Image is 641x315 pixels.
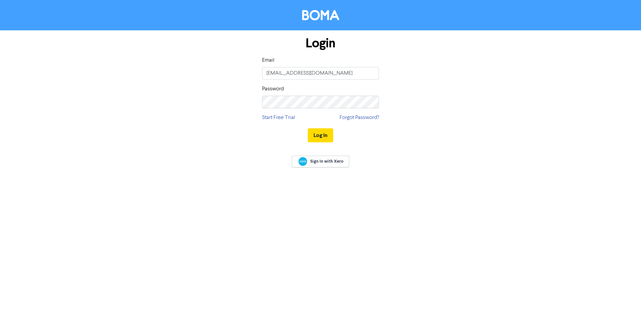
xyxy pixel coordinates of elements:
[262,114,295,122] a: Start Free Trial
[308,128,333,142] button: Log In
[302,10,339,20] img: BOMA Logo
[340,114,379,122] a: Forgot Password?
[298,157,307,166] img: Xero logo
[262,56,274,64] label: Email
[292,156,349,167] a: Sign In with Xero
[262,85,284,93] label: Password
[262,36,379,51] h1: Login
[310,158,344,164] span: Sign In with Xero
